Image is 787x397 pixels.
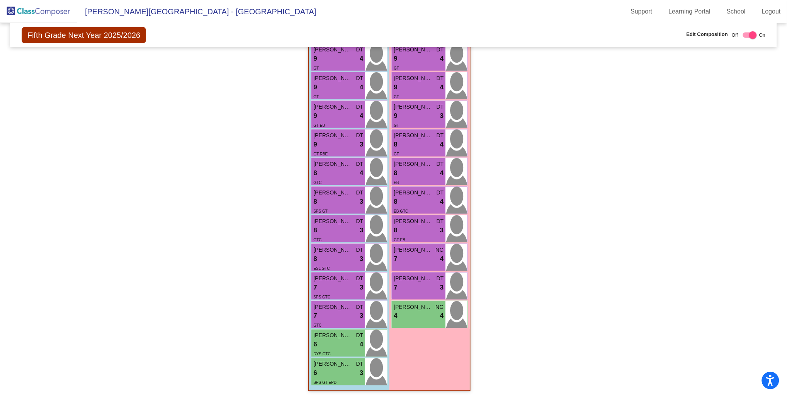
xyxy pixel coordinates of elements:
span: 4 [440,54,444,64]
span: DYS GTC [313,352,330,356]
span: [PERSON_NAME] [394,274,432,283]
span: [PERSON_NAME] [313,131,352,140]
span: 7 [313,311,317,321]
span: GT [394,152,399,156]
span: [PERSON_NAME] [313,246,352,254]
span: DT [356,160,364,168]
span: NG [435,246,444,254]
span: 3 [360,140,363,150]
span: 4 [440,197,444,207]
span: DT [356,189,364,197]
span: 9 [313,54,317,64]
span: 8 [313,197,317,207]
span: [PERSON_NAME] [394,131,432,140]
span: [PERSON_NAME] [394,74,432,82]
span: DT [437,189,444,197]
span: DT [356,332,364,340]
span: DT [437,131,444,140]
span: SPS GT EPD [313,381,337,385]
span: 8 [313,225,317,235]
span: 7 [313,283,317,293]
span: GT EB [394,238,405,242]
span: DT [437,274,444,283]
span: ESL GTC [313,266,330,271]
span: DT [437,74,444,82]
span: 4 [360,54,363,64]
span: [PERSON_NAME] [394,46,432,54]
span: GT [313,95,319,99]
span: GT [394,123,399,128]
span: 8 [313,254,317,264]
span: 3 [360,225,363,235]
span: GT [313,66,319,70]
span: 4 [440,82,444,92]
span: On [759,32,765,39]
span: 9 [394,111,397,121]
a: Learning Portal [663,5,717,18]
span: Edit Composition [687,31,728,38]
span: DT [437,217,444,225]
span: 3 [360,283,363,293]
span: 8 [394,197,397,207]
span: 3 [440,283,444,293]
span: 9 [313,140,317,150]
span: 8 [313,168,317,178]
span: DT [356,103,364,111]
span: DT [356,246,364,254]
span: [PERSON_NAME] [313,303,352,311]
span: [PERSON_NAME] [394,217,432,225]
span: 3 [440,111,444,121]
span: [PERSON_NAME] [313,160,352,168]
span: [PERSON_NAME] [313,274,352,283]
span: 3 [360,197,363,207]
span: [PERSON_NAME] [313,217,352,225]
span: NG [435,303,444,311]
span: EB GTC [394,209,408,213]
span: DT [356,74,364,82]
span: DT [356,131,364,140]
span: 3 [360,368,363,378]
span: GT [394,95,399,99]
span: 9 [313,82,317,92]
span: 4 [440,140,444,150]
span: 7 [394,254,397,264]
span: [PERSON_NAME] [313,360,352,368]
span: 6 [313,340,317,350]
span: DT [356,274,364,283]
span: 4 [440,168,444,178]
span: 8 [394,140,397,150]
span: [PERSON_NAME] [394,303,432,311]
span: 3 [360,311,363,321]
span: Fifth Grade Next Year 2025/2026 [22,27,146,43]
span: GT [394,66,399,70]
span: 7 [394,283,397,293]
span: DT [437,160,444,168]
span: DT [356,217,364,225]
span: GTC [313,238,321,242]
span: 9 [394,54,397,64]
span: 9 [394,82,397,92]
span: 4 [394,311,397,321]
span: 9 [313,111,317,121]
span: [PERSON_NAME][GEOGRAPHIC_DATA] - [GEOGRAPHIC_DATA] [77,5,316,18]
span: DT [437,46,444,54]
span: 4 [360,111,363,121]
span: [PERSON_NAME] [394,246,432,254]
span: [PERSON_NAME] [313,74,352,82]
span: [PERSON_NAME] [394,103,432,111]
span: 4 [360,82,363,92]
a: School [721,5,752,18]
span: [PERSON_NAME] [313,46,352,54]
span: SPS GTC [313,295,330,299]
a: Logout [756,5,787,18]
span: 3 [360,254,363,264]
span: GT RBE [313,152,328,156]
span: [PERSON_NAME] [313,103,352,111]
span: 3 [440,225,444,235]
span: Off [732,32,738,39]
span: 4 [360,168,363,178]
span: DT [356,46,364,54]
span: DT [356,360,364,368]
span: 8 [394,168,397,178]
span: [PERSON_NAME] [313,189,352,197]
